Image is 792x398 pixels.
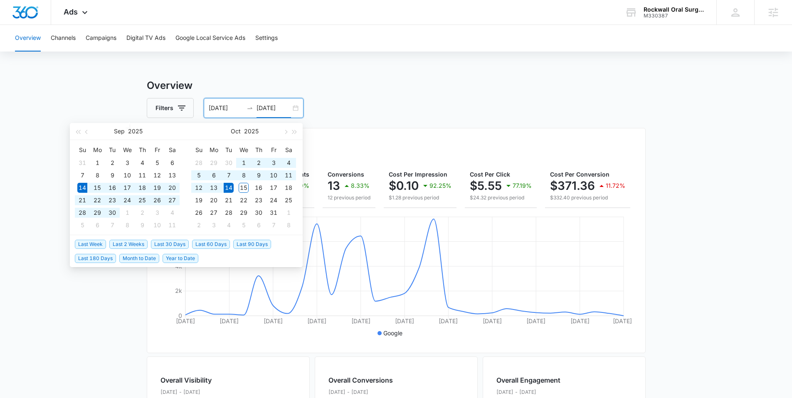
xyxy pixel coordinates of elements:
span: Cost Per Impression [389,171,447,178]
td: 2025-11-02 [191,219,206,231]
div: 4 [137,158,147,168]
td: 2025-09-01 [90,157,105,169]
div: 13 [209,183,219,193]
p: 77.19% [513,183,532,189]
td: 2025-10-31 [266,206,281,219]
div: 28 [194,158,204,168]
p: $0.10 [389,179,419,192]
div: 10 [152,220,162,230]
td: 2025-10-14 [221,182,236,194]
tspan: [DATE] [439,317,458,324]
button: Sep [114,123,125,140]
div: 2 [254,158,264,168]
div: 7 [269,220,279,230]
td: 2025-09-06 [165,157,180,169]
h3: Overview [147,78,646,93]
p: $371.36 [550,179,595,192]
td: 2025-10-26 [191,206,206,219]
img: website_grey.svg [13,22,20,28]
td: 2025-10-29 [236,206,251,219]
div: 4 [224,220,234,230]
td: 2025-10-23 [251,194,266,206]
td: 2025-10-08 [236,169,251,182]
span: Last 30 Days [151,240,189,249]
span: Last 90 Days [233,240,271,249]
div: 12 [194,183,204,193]
p: 8.33% [351,183,370,189]
td: 2025-09-29 [90,206,105,219]
button: Channels [51,25,76,52]
td: 2025-11-04 [221,219,236,231]
p: $332.40 previous period [550,194,625,201]
tspan: [DATE] [482,317,501,324]
td: 2025-10-12 [191,182,206,194]
div: 4 [284,158,294,168]
span: Last 60 Days [192,240,230,249]
th: Sa [165,143,180,157]
div: 17 [269,183,279,193]
span: Conversions [328,171,364,178]
div: 9 [254,170,264,180]
tspan: [DATE] [263,317,282,324]
div: 31 [269,208,279,218]
td: 2025-09-28 [75,206,90,219]
div: 3 [152,208,162,218]
span: swap-right [247,105,253,111]
p: Google [383,329,402,337]
td: 2025-11-07 [266,219,281,231]
span: to [247,105,253,111]
td: 2025-10-03 [150,206,165,219]
div: 15 [239,183,249,193]
td: 2025-09-19 [150,182,165,194]
td: 2025-11-05 [236,219,251,231]
div: 30 [224,158,234,168]
td: 2025-10-09 [135,219,150,231]
td: 2025-09-08 [90,169,105,182]
div: 1 [284,208,294,218]
div: 17 [122,183,132,193]
button: 2025 [128,123,143,140]
th: Tu [105,143,120,157]
td: 2025-09-02 [105,157,120,169]
tspan: [DATE] [613,317,632,324]
span: Last 180 Days [75,254,116,263]
button: Filters [147,98,194,118]
td: 2025-09-23 [105,194,120,206]
div: 26 [194,208,204,218]
div: 8 [284,220,294,230]
td: 2025-09-30 [221,157,236,169]
div: 14 [77,183,87,193]
div: 3 [269,158,279,168]
button: Overview [15,25,41,52]
td: 2025-10-28 [221,206,236,219]
div: 24 [269,195,279,205]
td: 2025-10-16 [251,182,266,194]
div: 9 [107,170,117,180]
td: 2025-10-03 [266,157,281,169]
p: [DATE] - [DATE] [160,388,238,396]
div: 9 [137,220,147,230]
td: 2025-09-11 [135,169,150,182]
tspan: [DATE] [395,317,414,324]
div: 20 [167,183,177,193]
p: 13 [328,179,340,192]
div: 11 [167,220,177,230]
div: 22 [239,195,249,205]
div: 11 [137,170,147,180]
td: 2025-10-09 [251,169,266,182]
td: 2025-09-24 [120,194,135,206]
td: 2025-10-13 [206,182,221,194]
div: account name [644,6,704,13]
td: 2025-10-20 [206,194,221,206]
td: 2025-09-12 [150,169,165,182]
td: 2025-10-05 [75,219,90,231]
td: 2025-10-21 [221,194,236,206]
div: 20 [209,195,219,205]
div: 24 [122,195,132,205]
div: 29 [209,158,219,168]
td: 2025-11-06 [251,219,266,231]
td: 2025-11-03 [206,219,221,231]
td: 2025-09-13 [165,169,180,182]
th: Mo [90,143,105,157]
div: 19 [194,195,204,205]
